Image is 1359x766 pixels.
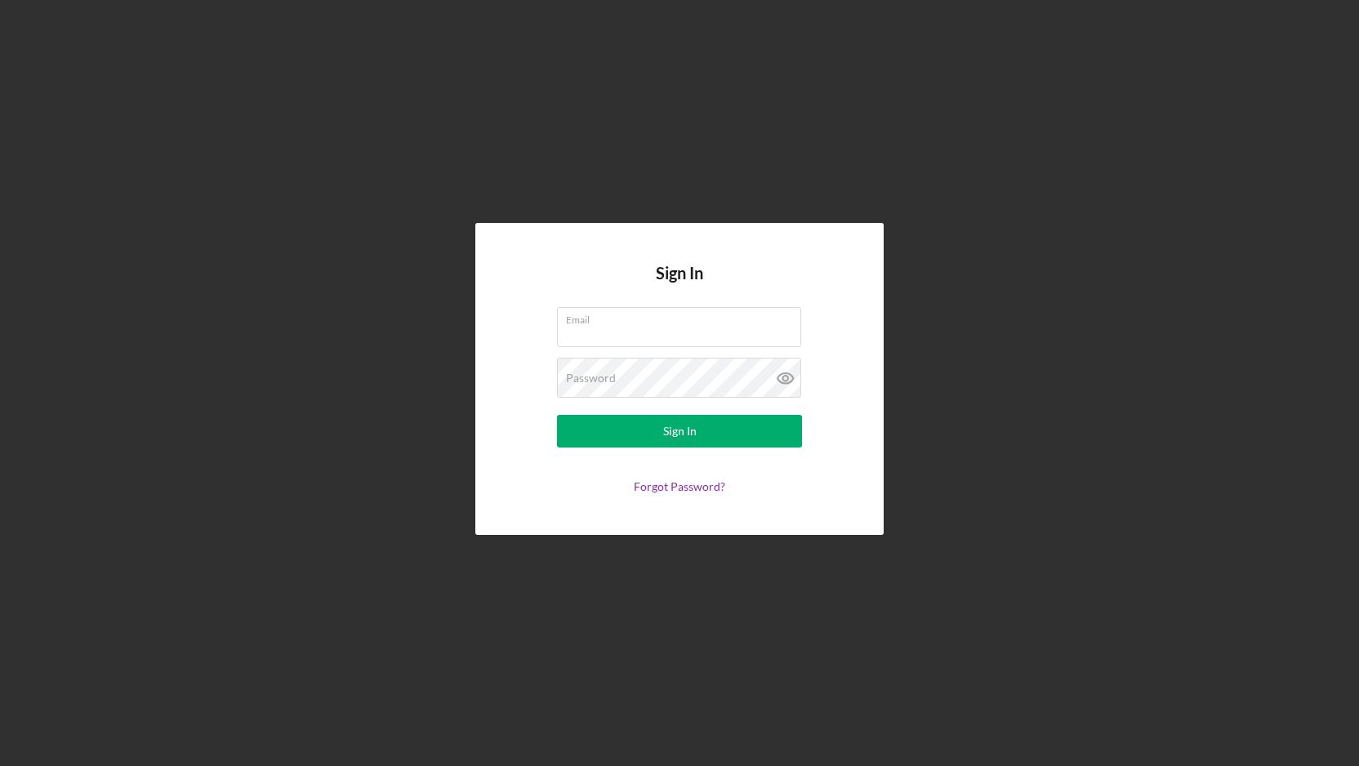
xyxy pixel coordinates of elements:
label: Password [566,372,616,385]
div: Sign In [663,415,697,448]
a: Forgot Password? [634,479,725,493]
label: Email [566,308,801,326]
h4: Sign In [656,264,703,307]
button: Sign In [557,415,802,448]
